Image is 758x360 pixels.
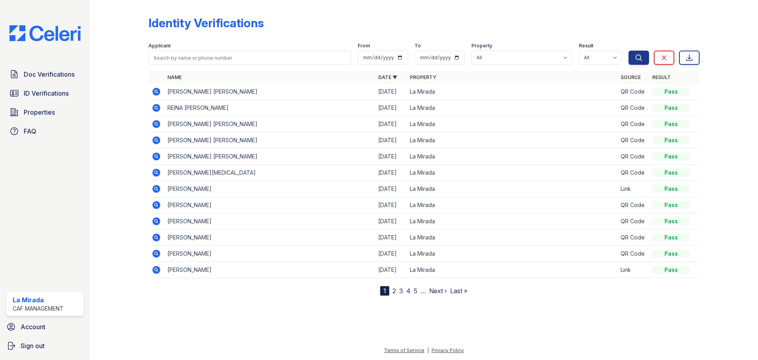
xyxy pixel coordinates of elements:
[450,287,467,295] a: Last »
[617,197,649,213] td: QR Code
[407,262,617,278] td: La Mirada
[652,153,690,160] div: Pass
[164,132,375,149] td: [PERSON_NAME] [PERSON_NAME]
[617,132,649,149] td: QR Code
[13,295,64,305] div: La Mirada
[407,100,617,116] td: La Mirada
[617,149,649,165] td: QR Code
[6,123,84,139] a: FAQ
[164,84,375,100] td: [PERSON_NAME] [PERSON_NAME]
[407,165,617,181] td: La Mirada
[375,84,407,100] td: [DATE]
[407,213,617,230] td: La Mirada
[6,104,84,120] a: Properties
[652,88,690,96] div: Pass
[375,262,407,278] td: [DATE]
[375,100,407,116] td: [DATE]
[579,43,593,49] label: Result
[621,74,641,80] a: Source
[24,107,55,117] span: Properties
[358,43,370,49] label: From
[407,116,617,132] td: La Mirada
[148,51,351,65] input: Search by name or phone number
[399,287,403,295] a: 3
[407,246,617,262] td: La Mirada
[652,250,690,258] div: Pass
[375,181,407,197] td: [DATE]
[375,116,407,132] td: [DATE]
[617,230,649,246] td: QR Code
[407,132,617,149] td: La Mirada
[617,84,649,100] td: QR Code
[471,43,492,49] label: Property
[617,246,649,262] td: QR Code
[392,287,396,295] a: 2
[429,287,447,295] a: Next ›
[406,287,411,295] a: 4
[375,149,407,165] td: [DATE]
[415,43,421,49] label: To
[375,213,407,230] td: [DATE]
[21,341,45,351] span: Sign out
[652,217,690,225] div: Pass
[24,89,69,98] span: ID Verifications
[432,347,464,353] a: Privacy Policy
[6,85,84,101] a: ID Verifications
[407,84,617,100] td: La Mirada
[148,16,264,30] div: Identity Verifications
[6,66,84,82] a: Doc Verifications
[617,165,649,181] td: QR Code
[427,347,429,353] div: |
[407,181,617,197] td: La Mirada
[652,201,690,209] div: Pass
[410,74,436,80] a: Property
[617,262,649,278] td: Link
[164,149,375,165] td: [PERSON_NAME] [PERSON_NAME]
[617,100,649,116] td: QR Code
[148,43,171,49] label: Applicant
[617,181,649,197] td: Link
[375,197,407,213] td: [DATE]
[164,230,375,246] td: [PERSON_NAME]
[420,286,426,296] span: …
[617,213,649,230] td: QR Code
[652,120,690,128] div: Pass
[380,286,389,296] div: 1
[24,70,75,79] span: Doc Verifications
[652,234,690,241] div: Pass
[617,116,649,132] td: QR Code
[164,100,375,116] td: REINA [PERSON_NAME]
[3,319,87,335] a: Account
[375,230,407,246] td: [DATE]
[652,169,690,177] div: Pass
[164,262,375,278] td: [PERSON_NAME]
[21,322,45,332] span: Account
[652,74,671,80] a: Result
[24,126,36,136] span: FAQ
[167,74,182,80] a: Name
[652,104,690,112] div: Pass
[378,74,397,80] a: Date ▼
[164,246,375,262] td: [PERSON_NAME]
[384,347,424,353] a: Terms of Service
[375,132,407,149] td: [DATE]
[3,25,87,41] img: CE_Logo_Blue-a8612792a0a2168367f1c8372b55b34899dd931a85d93a1a3d3e32e68fde9ad4.png
[164,213,375,230] td: [PERSON_NAME]
[164,165,375,181] td: [PERSON_NAME][MEDICAL_DATA]
[414,287,417,295] a: 5
[375,165,407,181] td: [DATE]
[164,197,375,213] td: [PERSON_NAME]
[3,338,87,354] a: Sign out
[652,136,690,144] div: Pass
[407,230,617,246] td: La Mirada
[13,305,64,313] div: CAF Management
[375,246,407,262] td: [DATE]
[652,185,690,193] div: Pass
[407,197,617,213] td: La Mirada
[407,149,617,165] td: La Mirada
[652,266,690,274] div: Pass
[164,116,375,132] td: [PERSON_NAME] [PERSON_NAME]
[164,181,375,197] td: [PERSON_NAME]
